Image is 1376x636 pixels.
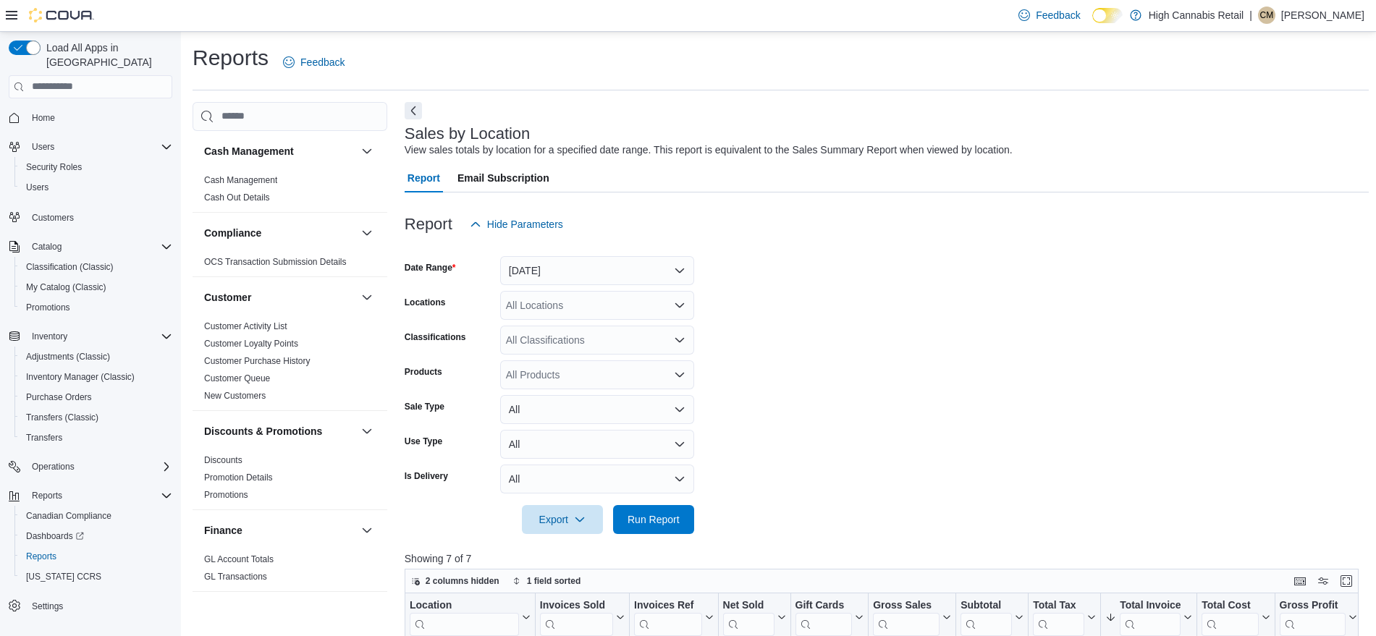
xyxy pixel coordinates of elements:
span: [US_STATE] CCRS [26,571,101,582]
button: Inventory [204,605,355,619]
div: Total Invoiced [1120,599,1181,636]
span: Purchase Orders [26,391,92,403]
a: Feedback [1013,1,1086,30]
h3: Compliance [204,226,261,240]
span: Users [26,182,48,193]
div: Net Sold [722,599,774,613]
span: Inventory [32,331,67,342]
span: Customer Activity List [204,321,287,332]
button: Inventory [358,603,376,621]
span: Cash Management [204,174,277,186]
a: Classification (Classic) [20,258,119,276]
span: CM [1260,7,1274,24]
button: Next [405,102,422,119]
div: Total Tax [1033,599,1084,613]
button: Open list of options [674,300,685,311]
a: Dashboards [14,526,178,546]
button: Subtotal [961,599,1023,636]
a: GL Transactions [204,572,267,582]
button: Classification (Classic) [14,257,178,277]
span: Promotions [204,489,248,501]
div: Gift Cards [795,599,852,613]
span: My Catalog (Classic) [20,279,172,296]
a: Transfers [20,429,68,446]
button: Transfers (Classic) [14,407,178,428]
button: All [500,465,694,493]
span: Adjustments (Classic) [26,351,110,362]
a: [US_STATE] CCRS [20,568,107,585]
label: Locations [405,297,446,308]
button: Catalog [3,237,178,257]
span: Email Subscription [457,164,549,192]
span: Cash Out Details [204,192,270,203]
span: Operations [32,461,75,472]
button: Total Tax [1033,599,1096,636]
div: Invoices Sold [540,599,613,636]
a: Promotions [204,490,248,500]
button: All [500,395,694,424]
button: Security Roles [14,157,178,177]
div: Invoices Ref [634,599,701,613]
button: Gross Profit [1279,599,1357,636]
span: Customer Loyalty Points [204,338,298,349]
span: GL Transactions [204,571,267,582]
span: Home [32,112,55,124]
span: Classification (Classic) [26,261,114,273]
button: Cash Management [358,143,376,160]
a: My Catalog (Classic) [20,279,112,296]
span: Customers [26,208,172,226]
span: Transfers [26,432,62,444]
p: High Cannabis Retail [1149,7,1244,24]
span: Run Report [628,512,680,527]
span: Dark Mode [1092,23,1093,24]
span: My Catalog (Classic) [26,281,106,293]
button: Adjustments (Classic) [14,347,178,367]
span: Reports [20,548,172,565]
button: Users [3,137,178,157]
a: Feedback [277,48,350,77]
div: Location [410,599,519,613]
button: Inventory Manager (Classic) [14,367,178,387]
span: Feedback [300,55,345,69]
button: All [500,430,694,459]
button: Finance [204,523,355,538]
span: Inventory Manager (Classic) [20,368,172,386]
a: Dashboards [20,527,90,545]
button: My Catalog (Classic) [14,277,178,297]
button: Customer [358,289,376,306]
button: Inventory [3,326,178,347]
button: Invoices Sold [540,599,625,636]
span: Customer Purchase History [204,355,311,367]
a: New Customers [204,391,266,401]
div: Gross Profit [1279,599,1346,636]
button: Hide Parameters [464,210,569,239]
div: Cash Management [193,171,387,212]
span: Reports [26,551,56,562]
button: Discounts & Promotions [358,423,376,440]
button: 2 columns hidden [405,572,505,590]
img: Cova [29,8,94,22]
a: Inventory Manager (Classic) [20,368,140,386]
span: Dashboards [20,527,172,545]
h3: Discounts & Promotions [204,424,322,438]
button: Open list of options [674,369,685,381]
span: Reports [26,487,172,504]
button: Transfers [14,428,178,448]
span: 2 columns hidden [426,575,499,587]
p: Showing 7 of 7 [405,551,1369,566]
span: Customer Queue [204,373,270,384]
a: Cash Out Details [204,192,270,203]
div: Total Cost [1202,599,1258,636]
span: Operations [26,458,172,475]
label: Date Range [405,262,456,274]
button: Reports [3,486,178,506]
a: GL Account Totals [204,554,274,564]
span: Promotions [26,302,70,313]
div: Location [410,599,519,636]
label: Use Type [405,436,442,447]
a: Transfers (Classic) [20,409,104,426]
span: Classification (Classic) [20,258,172,276]
span: Feedback [1036,8,1080,22]
button: Invoices Ref [634,599,713,636]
